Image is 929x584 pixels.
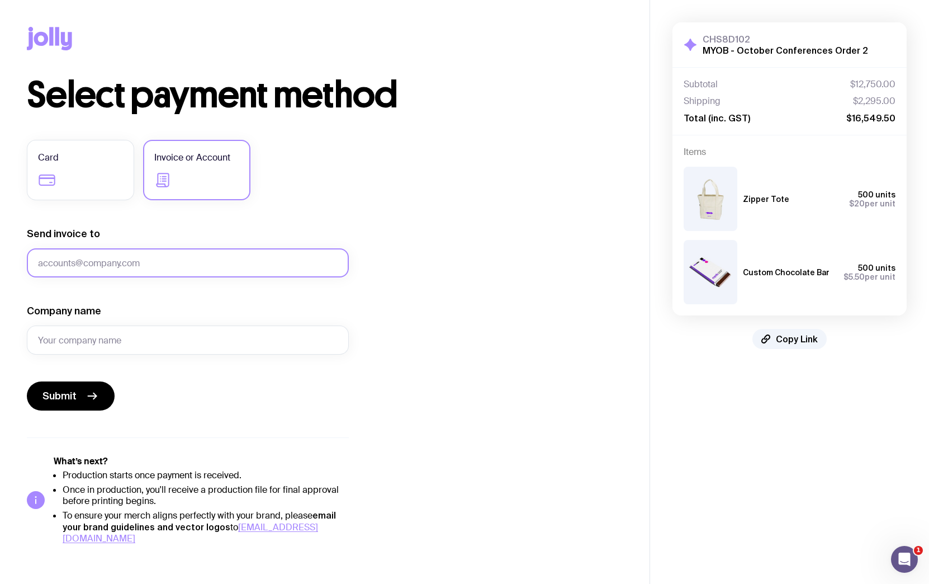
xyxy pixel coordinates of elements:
[858,190,895,199] span: 500 units
[27,227,100,241] label: Send invoice to
[63,521,318,544] a: [EMAIL_ADDRESS][DOMAIN_NAME]
[154,151,230,164] span: Invoice or Account
[858,263,895,272] span: 500 units
[891,546,918,573] iframe: Intercom live chat
[27,248,349,277] input: accounts@company.com
[63,484,349,507] li: Once in production, you'll receive a production file for final approval before printing begins.
[684,79,718,90] span: Subtotal
[914,546,923,555] span: 1
[27,326,349,355] input: Your company name
[853,96,895,107] span: $2,295.00
[703,34,868,45] h3: CHS8D102
[27,382,115,411] button: Submit
[684,147,895,158] h4: Items
[776,333,818,345] span: Copy Link
[684,96,721,107] span: Shipping
[846,112,895,124] span: $16,549.50
[27,77,623,113] h1: Select payment method
[38,151,59,164] span: Card
[63,510,349,544] li: To ensure your merch aligns perfectly with your brand, please to
[54,456,349,467] h5: What’s next?
[849,199,895,208] span: per unit
[63,470,349,481] li: Production starts once payment is received.
[703,45,868,56] h2: MYOB - October Conferences Order 2
[752,329,827,349] button: Copy Link
[27,304,101,318] label: Company name
[843,272,865,281] span: $5.50
[850,79,895,90] span: $12,750.00
[743,195,789,204] h3: Zipper Tote
[42,389,77,403] span: Submit
[743,268,830,277] h3: Custom Chocolate Bar
[843,272,895,281] span: per unit
[684,112,750,124] span: Total (inc. GST)
[849,199,865,208] span: $20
